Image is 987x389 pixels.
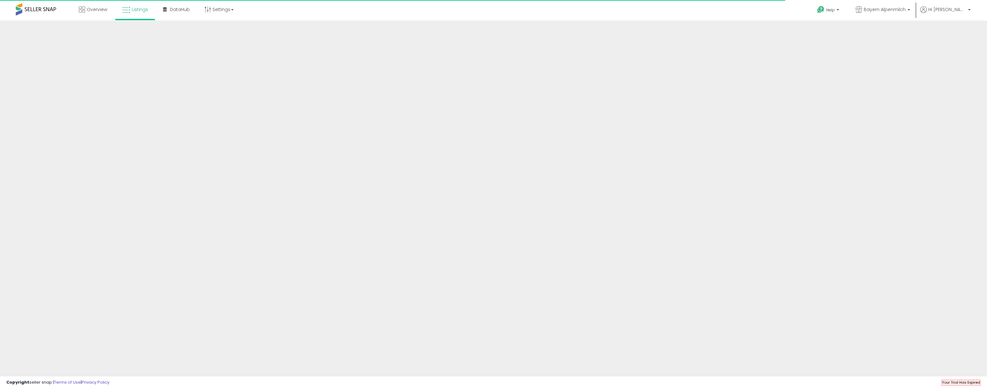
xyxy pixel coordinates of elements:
a: Hi [PERSON_NAME] [920,6,971,21]
a: Help [812,1,845,21]
i: Get Help [817,6,825,14]
span: Hi [PERSON_NAME] [928,6,966,13]
span: Overview [87,6,107,13]
span: DataHub [170,6,190,13]
span: Bayern Alpenmilch [864,6,906,13]
span: Help [826,7,835,13]
span: Listings [132,6,148,13]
